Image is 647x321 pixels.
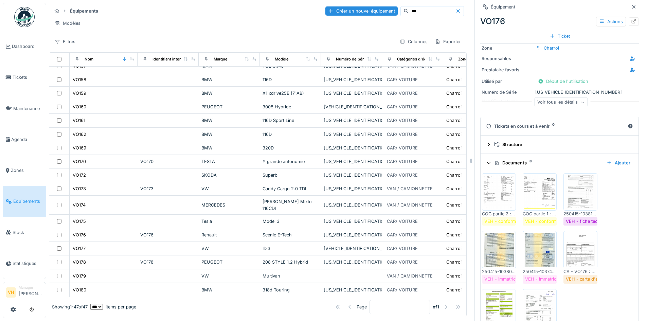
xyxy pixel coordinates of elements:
[263,131,318,138] div: 116D
[525,276,590,282] div: VEH - immatriculation/radiation
[324,145,379,151] div: [US_VEHICLE_IDENTIFICATION_NUMBER]
[387,76,418,83] div: CAR/ VOITURE
[446,287,462,293] div: Charroi
[263,117,318,124] div: 116D Sport Line
[494,160,601,166] div: Documents
[263,172,318,178] div: Superb
[201,185,257,192] div: VW
[565,175,596,209] img: ev6o3ubram4a1k9qrlsmormrt44r
[325,6,398,16] div: Créer un nouvel équipement
[357,304,367,310] div: Page
[596,17,626,26] div: Actions
[11,167,43,174] span: Zones
[13,229,43,236] span: Stock
[13,260,43,267] span: Statistiques
[387,287,418,293] div: CAR/ VOITURE
[387,131,418,138] div: CAR/ VOITURE
[523,211,557,217] div: COC partie 1 : doc07180620250430085036.pdf
[482,89,637,95] div: [US_VEHICLE_IDENTIFICATION_NUMBER]
[387,158,418,165] div: CAR/ VOITURE
[52,37,78,47] div: Filtres
[397,37,431,47] div: Colonnes
[73,131,86,138] div: VO162
[73,259,86,265] div: VO178
[535,77,591,86] div: Début de l'utilisation
[201,202,257,208] div: MERCEDES
[73,287,86,293] div: VO180
[263,245,318,252] div: ID.3
[494,141,630,148] div: Structure
[387,145,418,151] div: CAR/ VOITURE
[446,90,462,96] div: Charroi
[387,245,418,252] div: CAR/ VOITURE
[3,186,46,217] a: Équipements
[52,304,88,310] div: Showing 1 - 47 of 47
[73,202,86,208] div: VO174
[73,145,86,151] div: VO169
[483,120,636,132] summary: Tickets en cours et à venir0
[482,67,533,73] div: Prestataire favoris
[6,287,16,298] li: VH
[263,158,318,165] div: Y grande autonomie
[482,78,533,85] div: Utilisé par
[3,62,46,93] a: Tickets
[446,273,462,279] div: Charroi
[324,104,379,110] div: [VEHICLE_IDENTIFICATION_NUMBER]
[73,76,86,83] div: VO158
[387,90,418,96] div: CAR/ VOITURE
[6,285,43,301] a: VH Manager[PERSON_NAME]
[13,74,43,81] span: Tickets
[73,172,86,178] div: VO172
[3,248,46,279] a: Statistiques
[73,90,86,96] div: VO159
[563,211,597,217] div: 250415-103811-AMI-VO176-81 doc00494420250415101720.pdf
[566,276,617,282] div: VEH - carte d'assurance
[73,104,86,110] div: VO160
[458,56,468,62] div: Zone
[565,233,596,267] img: 7w0wy1vymsfwlnlua4sncy1tyrta
[446,202,462,208] div: Charroi
[275,56,289,62] div: Modèle
[324,90,379,96] div: [US_VEHICLE_IDENTIFICATION_NUMBER]
[387,259,418,265] div: CAR/ VOITURE
[446,131,462,138] div: Charroi
[433,304,439,310] strong: of 1
[3,31,46,62] a: Dashboard
[446,117,462,124] div: Charroi
[324,185,379,192] div: [US_VEHICLE_IDENTIFICATION_NUMBER]
[73,158,86,165] div: VO170
[336,56,367,62] div: Numéro de Série
[486,123,625,129] div: Tickets en cours et à venir
[547,32,573,41] div: Ticket
[446,76,462,83] div: Charroi
[85,56,93,62] div: Nom
[324,259,379,265] div: [US_VEHICLE_IDENTIFICATION_NUMBER]
[73,245,86,252] div: VO177
[523,268,557,275] div: 250415-103749-AMI-VO176-73 doc00494220250415101632.pdf
[482,55,533,62] div: Responsables
[14,7,35,27] img: Badge_color-CXgf-gQk.svg
[201,145,257,151] div: BMW
[263,76,318,83] div: 116D
[73,117,85,124] div: VO161
[201,90,257,96] div: BMW
[482,211,516,217] div: COC partie 2 : doc07180720250430085057.pdf
[11,136,43,143] span: Agenda
[324,202,379,208] div: [US_VEHICLE_IDENTIFICATION_NUMBER]
[201,172,257,178] div: SKODA
[263,232,318,238] div: Scenic E-Tech
[201,76,257,83] div: BMW
[484,276,549,282] div: VEH - immatriculation/radiation
[387,232,418,238] div: CAR/ VOITURE
[480,15,639,28] div: VO176
[524,233,555,267] img: nx1fs07m4jtlvgskzk6uimabidau
[544,45,559,51] div: Charroi
[19,285,43,300] li: [PERSON_NAME]
[201,104,257,110] div: PEUGEOT
[566,218,612,225] div: VEH - fiche technique
[201,158,257,165] div: TESLA
[73,232,86,238] div: VO176
[67,8,101,14] strong: Équipements
[201,287,257,293] div: BMW
[214,56,228,62] div: Marque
